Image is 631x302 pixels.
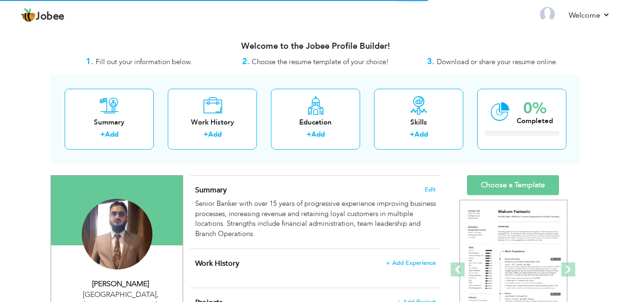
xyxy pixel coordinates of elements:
[381,118,456,127] div: Skills
[307,130,311,139] label: +
[569,10,610,21] a: Welcome
[96,57,192,66] span: Fill out your information below.
[175,118,250,127] div: Work History
[386,260,436,266] span: + Add Experience
[427,56,434,67] strong: 3.
[425,186,436,193] span: Edit
[467,175,559,195] a: Choose a Template
[105,130,118,139] a: Add
[58,279,183,289] div: [PERSON_NAME]
[242,56,250,67] strong: 2.
[195,259,436,268] h4: This helps to show the companies you have worked for.
[100,130,105,139] label: +
[195,199,436,239] div: Senior Banker with over 15 years of progressive experience improving business processes, increasi...
[21,8,65,23] a: Jobee
[86,56,93,67] strong: 1.
[517,101,553,116] div: 0%
[195,185,436,195] h4: Adding a summary is a quick and easy way to highlight your experience and interests.
[208,130,222,139] a: Add
[21,8,36,23] img: jobee.io
[72,118,146,127] div: Summary
[195,258,239,269] span: Work History
[252,57,389,66] span: Choose the resume template of your choice!
[540,7,555,22] img: Profile Img
[204,130,208,139] label: +
[36,12,65,22] span: Jobee
[51,42,580,51] h3: Welcome to the Jobee Profile Builder!
[195,185,227,195] span: Summary
[82,199,152,269] img: Farhan Shakoor
[410,130,414,139] label: +
[311,130,325,139] a: Add
[437,57,558,66] span: Download or share your resume online.
[517,116,553,126] div: Completed
[414,130,428,139] a: Add
[157,289,158,300] span: ,
[278,118,353,127] div: Education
